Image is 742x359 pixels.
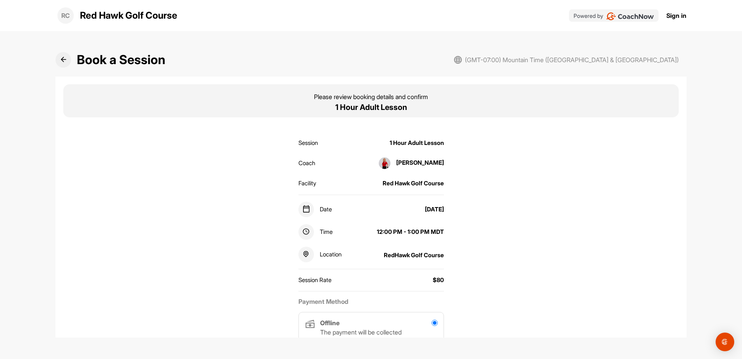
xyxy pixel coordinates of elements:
[384,251,444,260] div: RedHawk Golf Course
[320,319,340,327] strong: Offline
[390,139,444,148] div: 1 Hour Adult Lesson
[335,101,407,113] p: 1 Hour Adult Lesson
[298,159,315,168] div: Coach
[298,224,333,240] div: Time
[57,7,73,23] div: RC
[716,333,734,351] div: Open Intercom Messenger
[298,139,318,148] div: Session
[320,328,426,346] p: The payment will be collected manually in-person by coach
[77,51,165,69] h2: Book a Session
[298,202,332,217] div: Date
[425,205,444,214] div: [DATE]
[454,56,462,64] img: svg+xml;base64,PHN2ZyB3aWR0aD0iMjAiIGhlaWdodD0iMjAiIHZpZXdCb3g9IjAgMCAyMCAyMCIgZmlsbD0ibm9uZSIgeG...
[383,179,444,188] div: Red Hawk Golf Course
[298,298,444,306] h2: Payment Method
[574,12,603,20] p: Powered by
[298,276,331,285] div: Session Rate
[377,228,444,237] div: 12:00 PM - 1:00 PM MDT
[606,12,654,20] img: CoachNow
[373,157,444,169] div: [PERSON_NAME]
[80,9,177,23] p: Red Hawk Golf Course
[433,276,444,285] div: $80
[314,92,428,101] p: Please review booking details and confirm
[298,247,342,262] div: Location
[666,11,687,20] a: Sign in
[298,179,316,188] div: Facility
[305,319,316,330] img: Offline icon
[379,157,390,169] img: square_ddb852facea44e3785ff8c16926d269a.jpg
[465,55,679,64] span: (GMT-07:00) Mountain Time ([GEOGRAPHIC_DATA] & [GEOGRAPHIC_DATA])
